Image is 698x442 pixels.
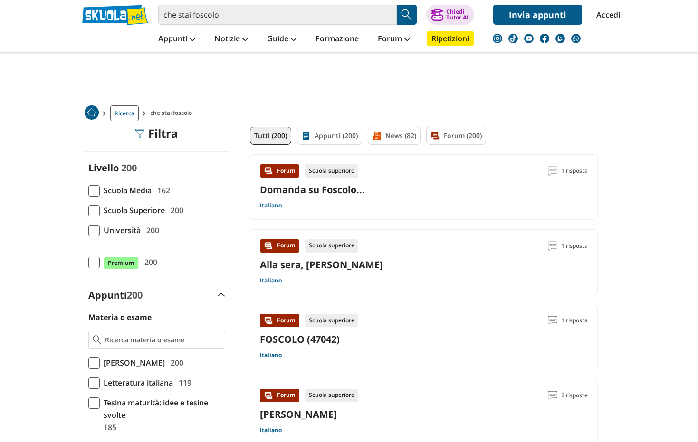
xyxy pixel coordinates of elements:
img: Ricerca materia o esame [93,335,102,345]
span: 200 [141,256,157,268]
span: 200 [143,224,159,236]
span: Letteratura italiana [100,376,173,389]
img: Home [85,105,99,120]
div: Scuola superiore [305,314,358,327]
span: Scuola Superiore [100,204,165,216]
a: Guide [265,31,299,48]
a: Invia appunti [493,5,582,25]
div: Scuola superiore [305,239,358,253]
a: Ricerca [110,105,139,121]
img: Forum contenuto [264,241,273,251]
a: Forum (200) [426,127,486,145]
img: Forum contenuto [264,316,273,325]
span: Scuola Media [100,184,152,197]
input: Ricerca materia o esame [105,335,220,345]
img: Apri e chiudi sezione [218,293,225,297]
div: Scuola superiore [305,389,358,402]
span: Premium [104,257,139,269]
img: youtube [524,34,534,43]
div: Scuola superiore [305,164,358,178]
img: Forum contenuto [264,166,273,176]
button: Search Button [397,5,417,25]
img: Forum filtro contenuto [430,131,440,141]
span: Tesina maturità: idee e tesine svolte [100,396,225,421]
div: Filtra [135,127,178,140]
img: WhatsApp [571,34,581,43]
img: Commenti lettura [548,241,557,251]
div: Forum [260,314,299,327]
img: twitch [555,34,565,43]
span: 200 [167,357,183,369]
div: Chiedi Tutor AI [446,9,469,20]
a: Appunti (200) [297,127,362,145]
a: Italiano [260,202,282,209]
a: Accedi [596,5,616,25]
a: Ripetizioni [427,31,474,46]
label: Appunti [88,289,143,301]
button: ChiediTutor AI [426,5,474,25]
img: Commenti lettura [548,166,557,176]
a: Italiano [260,426,282,434]
label: Materia o esame [88,312,152,322]
img: Forum contenuto [264,391,273,400]
img: Appunti filtro contenuto [301,131,311,141]
span: 1 risposta [561,239,588,253]
span: 162 [153,184,170,197]
a: Italiano [260,351,282,359]
img: Commenti lettura [548,391,557,400]
a: Alla sera, [PERSON_NAME] [260,258,383,271]
span: 200 [127,289,143,301]
a: Italiano [260,277,282,284]
a: News (82) [368,127,421,145]
span: 200 [167,204,183,216]
span: 185 [100,421,116,433]
a: Home [85,105,99,121]
span: 1 risposta [561,164,588,178]
a: Notizie [212,31,250,48]
a: Tutti (200) [250,127,291,145]
a: Domanda su Foscolo... [260,183,365,196]
img: Commenti lettura [548,316,557,325]
div: Forum [260,389,299,402]
span: 200 [121,161,137,174]
a: [PERSON_NAME] [260,408,337,421]
span: che stai foscolo [150,105,196,121]
a: FOSCOLO (47042) [260,333,340,346]
span: [PERSON_NAME] [100,357,165,369]
span: 2 risposte [561,389,588,402]
img: Cerca appunti, riassunti o versioni [400,8,414,22]
img: tiktok [508,34,518,43]
div: Forum [260,239,299,253]
span: Università [100,224,141,236]
input: Cerca appunti, riassunti o versioni [158,5,397,25]
span: 119 [175,376,191,389]
a: Formazione [313,31,361,48]
img: Filtra filtri mobile [135,129,144,138]
img: News filtro contenuto [372,131,382,141]
img: instagram [493,34,502,43]
div: Forum [260,164,299,178]
img: facebook [540,34,549,43]
a: Appunti [156,31,198,48]
a: Forum [375,31,412,48]
span: 1 risposta [561,314,588,327]
label: Livello [88,161,119,174]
